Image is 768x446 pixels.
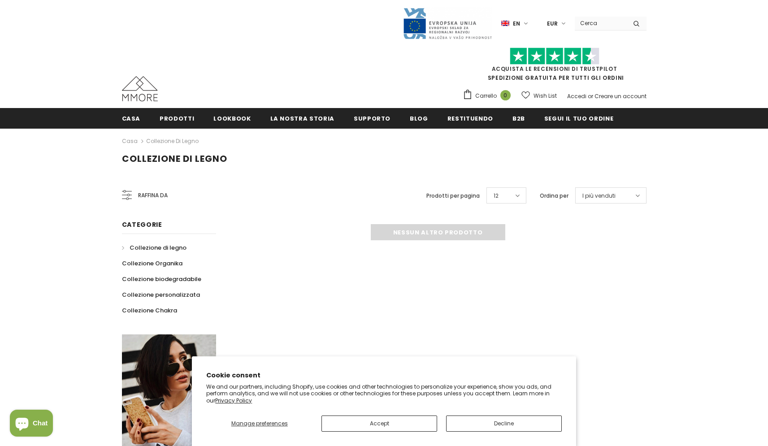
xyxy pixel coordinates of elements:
[122,275,201,283] span: Collezione biodegradabile
[544,108,613,128] a: Segui il tuo ordine
[270,108,334,128] a: La nostra storia
[494,191,499,200] span: 12
[146,137,199,145] a: Collezione di legno
[213,114,251,123] span: Lookbook
[475,91,497,100] span: Carrello
[206,383,562,404] p: We and our partners, including Shopify, use cookies and other technologies to personalize your ex...
[512,108,525,128] a: B2B
[513,19,520,28] span: en
[544,114,613,123] span: Segui il tuo ordine
[122,255,182,271] a: Collezione Organika
[594,92,647,100] a: Creare un account
[501,20,509,27] img: i-lang-1.png
[7,410,56,439] inbox-online-store-chat: Shopify online store chat
[575,17,626,30] input: Search Site
[122,287,200,303] a: Collezione personalizzata
[534,91,557,100] span: Wish List
[582,191,616,200] span: I più venduti
[122,76,158,101] img: Casi MMORE
[567,92,586,100] a: Accedi
[354,108,391,128] a: supporto
[215,397,252,404] a: Privacy Policy
[122,220,162,229] span: Categorie
[122,306,177,315] span: Collezione Chakra
[122,240,187,255] a: Collezione di legno
[231,420,288,427] span: Manage preferences
[122,108,141,128] a: Casa
[206,416,312,432] button: Manage preferences
[122,114,141,123] span: Casa
[160,114,194,123] span: Prodotti
[410,114,428,123] span: Blog
[122,259,182,268] span: Collezione Organika
[403,7,492,40] img: Javni Razpis
[500,90,511,100] span: 0
[426,191,480,200] label: Prodotti per pagina
[447,108,493,128] a: Restituendo
[588,92,593,100] span: or
[122,152,227,165] span: Collezione di legno
[540,191,568,200] label: Ordina per
[138,191,168,200] span: Raffina da
[130,243,187,252] span: Collezione di legno
[446,416,562,432] button: Decline
[213,108,251,128] a: Lookbook
[521,88,557,104] a: Wish List
[510,48,599,65] img: Fidati di Pilot Stars
[512,114,525,123] span: B2B
[354,114,391,123] span: supporto
[206,371,562,380] h2: Cookie consent
[410,108,428,128] a: Blog
[160,108,194,128] a: Prodotti
[492,65,617,73] a: Acquista le recensioni di TrustPilot
[122,290,200,299] span: Collezione personalizzata
[321,416,437,432] button: Accept
[463,89,515,103] a: Carrello 0
[463,52,647,82] span: SPEDIZIONE GRATUITA PER TUTTI GLI ORDINI
[270,114,334,123] span: La nostra storia
[547,19,558,28] span: EUR
[122,303,177,318] a: Collezione Chakra
[447,114,493,123] span: Restituendo
[122,271,201,287] a: Collezione biodegradabile
[122,136,138,147] a: Casa
[403,19,492,27] a: Javni Razpis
